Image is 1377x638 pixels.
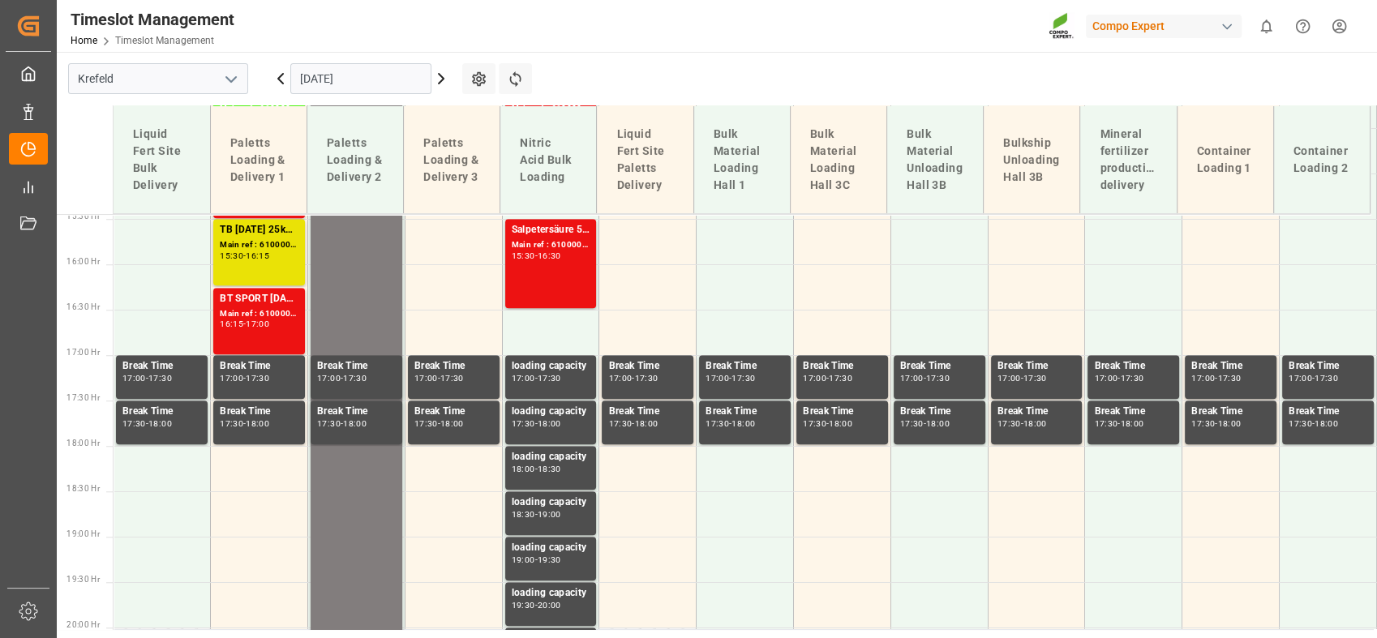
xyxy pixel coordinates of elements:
div: Paletts Loading & Delivery 2 [320,128,390,192]
div: 17:00 [512,375,535,382]
div: 17:30 [1315,375,1338,382]
div: Bulkship Unloading Hall 3B [997,128,1066,192]
button: Compo Expert [1086,11,1248,41]
div: 18:00 [148,420,172,427]
div: 17:30 [1094,420,1117,427]
div: loading capacity [512,404,590,420]
div: 18:30 [512,511,535,518]
div: Container Loading 1 [1190,136,1260,183]
div: 17:30 [148,375,172,382]
button: show 0 new notifications [1248,8,1285,45]
span: 18:30 Hr [66,484,100,493]
div: Break Time [317,404,396,420]
div: - [534,602,537,609]
div: Timeslot Management [71,7,234,32]
div: loading capacity [512,540,590,556]
div: 17:30 [706,420,729,427]
div: loading capacity [512,585,590,602]
div: 17:00 [122,375,146,382]
div: Container Loading 2 [1287,136,1357,183]
div: - [632,375,634,382]
div: 15:30 [512,252,535,259]
div: - [341,375,343,382]
div: 18:00 [538,420,561,427]
div: - [146,420,148,427]
div: 18:00 [512,465,535,473]
div: 17:00 [317,375,341,382]
div: Paletts Loading & Delivery 1 [224,128,294,192]
div: 18:00 [440,420,464,427]
span: 19:30 Hr [66,575,100,584]
div: - [243,252,246,259]
div: Bulk Material Loading Hall 3C [804,119,873,200]
div: 17:30 [997,420,1021,427]
div: Liquid Fert Site Paletts Delivery [610,119,680,200]
div: Salpetersäure 53 lose [512,222,590,238]
div: 17:00 [1191,375,1215,382]
div: 18:00 [343,420,367,427]
div: - [341,420,343,427]
div: 17:30 [608,420,632,427]
div: Main ref : 6100001773, 2000001428 [220,238,298,252]
div: - [924,420,926,427]
img: Screenshot%202023-09-29%20at%2010.02.21.png_1712312052.png [1049,12,1075,41]
div: 17:30 [1217,375,1241,382]
div: Break Time [900,358,979,375]
div: 20:00 [538,602,561,609]
div: - [1117,420,1120,427]
div: 17:30 [538,375,561,382]
div: 17:30 [246,375,269,382]
input: Type to search/select [68,63,248,94]
div: 17:30 [414,420,438,427]
div: 16:30 [538,252,561,259]
div: 17:00 [220,375,243,382]
div: 18:00 [1121,420,1144,427]
span: 16:00 Hr [66,257,100,266]
div: - [534,420,537,427]
div: Break Time [997,404,1076,420]
div: 17:30 [1121,375,1144,382]
div: - [438,420,440,427]
div: 17:30 [829,375,852,382]
div: - [243,420,246,427]
div: 17:30 [220,420,243,427]
div: - [729,420,731,427]
div: 17:30 [343,375,367,382]
div: Liquid Fert Site Bulk Delivery [127,119,197,200]
div: - [924,375,926,382]
div: loading capacity [512,358,590,375]
span: 20:00 Hr [66,620,100,629]
div: 17:00 [900,375,924,382]
span: 15:30 Hr [66,212,100,221]
div: - [438,375,440,382]
div: 17:30 [512,420,535,427]
div: Bulk Material Loading Hall 1 [707,119,777,200]
div: Break Time [1289,358,1367,375]
div: Break Time [220,358,298,375]
div: - [243,320,246,328]
div: 17:30 [1289,420,1312,427]
button: open menu [218,66,242,92]
div: Break Time [1094,404,1173,420]
span: 16:30 Hr [66,302,100,311]
div: - [534,511,537,518]
div: 19:30 [538,556,561,563]
div: - [1020,420,1023,427]
div: Break Time [900,404,979,420]
div: - [1117,375,1120,382]
div: - [534,252,537,259]
div: 18:00 [1315,420,1338,427]
div: 19:30 [512,602,535,609]
div: Break Time [122,404,201,420]
div: 17:00 [803,375,826,382]
button: Help Center [1285,8,1321,45]
span: 17:00 Hr [66,348,100,357]
div: - [729,375,731,382]
div: - [632,420,634,427]
div: Paletts Loading & Delivery 3 [417,128,487,192]
div: 18:00 [1217,420,1241,427]
div: Break Time [608,404,687,420]
div: 18:00 [731,420,755,427]
div: BT SPORT [DATE] 25%UH 3M 25kg (x40) INTKGA 0-0-28 25kg (x40) INT;TPL City Green 6-2-5 20kg (x50) ... [220,291,298,307]
div: Break Time [706,358,784,375]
